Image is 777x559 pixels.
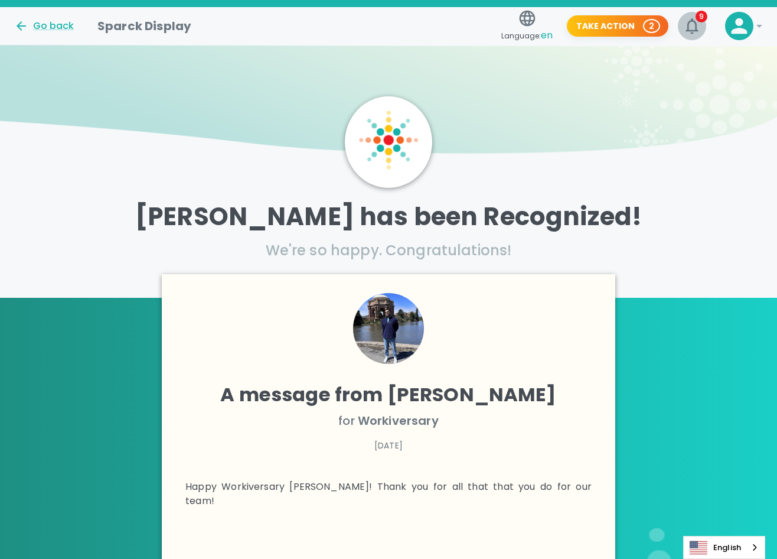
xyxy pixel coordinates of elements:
[684,537,765,558] a: English
[185,383,592,407] h4: A message from [PERSON_NAME]
[359,110,418,170] img: Sparck logo
[358,412,439,429] span: Workiversary
[185,411,592,430] p: for
[497,5,557,47] button: Language:en
[683,536,765,559] div: Language
[541,28,553,42] span: en
[185,440,592,451] p: [DATE]
[185,480,592,508] p: Happy Workiversary [PERSON_NAME]! Thank you for all that that you do for our team!
[97,17,191,35] h1: Sparck Display
[683,536,765,559] aside: Language selected: English
[696,11,707,22] span: 9
[678,12,706,40] button: 9
[649,20,654,32] p: 2
[501,28,553,44] span: Language:
[353,293,424,364] img: Picture of Wasi Sami
[567,15,668,37] button: Take Action 2
[14,19,74,33] button: Go back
